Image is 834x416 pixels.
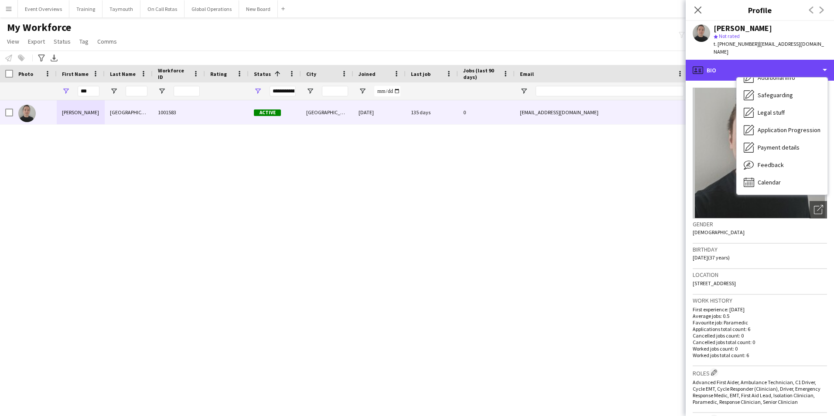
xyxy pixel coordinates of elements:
[693,368,827,377] h3: Roles
[515,100,689,124] div: [EMAIL_ADDRESS][DOMAIN_NAME]
[306,71,316,77] span: City
[153,100,205,124] div: 1001583
[359,87,366,95] button: Open Filter Menu
[737,139,827,156] div: Payment details
[693,306,827,313] p: First experience: [DATE]
[693,246,827,253] h3: Birthday
[737,156,827,174] div: Feedback
[520,87,528,95] button: Open Filter Menu
[97,38,117,45] span: Comms
[353,100,406,124] div: [DATE]
[254,87,262,95] button: Open Filter Menu
[374,86,400,96] input: Joined Filter Input
[693,297,827,304] h3: Work history
[28,38,45,45] span: Export
[758,178,781,186] span: Calendar
[62,71,89,77] span: First Name
[174,86,200,96] input: Workforce ID Filter Input
[18,71,33,77] span: Photo
[693,313,827,319] p: Average jobs: 0.5
[714,41,759,47] span: t. [PHONE_NUMBER]
[536,86,684,96] input: Email Filter Input
[57,100,105,124] div: [PERSON_NAME]
[359,71,376,77] span: Joined
[737,121,827,139] div: Application Progression
[322,86,348,96] input: City Filter Input
[158,67,189,80] span: Workforce ID
[254,109,281,116] span: Active
[693,379,820,405] span: Advanced First Aider, Ambulance Technician, C1 Driver, Cycle EMT, Cycle Responder (Clinician), Dr...
[693,339,827,345] p: Cancelled jobs total count: 0
[254,71,271,77] span: Status
[36,53,47,63] app-action-btn: Advanced filters
[758,109,785,116] span: Legal stuff
[24,36,48,47] a: Export
[62,87,70,95] button: Open Filter Menu
[737,174,827,191] div: Calendar
[758,126,820,134] span: Application Progression
[94,36,120,47] a: Comms
[301,100,353,124] div: [GEOGRAPHIC_DATA]
[758,74,795,82] span: Additional info
[110,71,136,77] span: Last Name
[810,201,827,218] div: Open photos pop-in
[7,38,19,45] span: View
[210,71,227,77] span: Rating
[520,71,534,77] span: Email
[686,60,834,81] div: Bio
[50,36,74,47] a: Status
[693,88,827,218] img: Crew avatar or photo
[185,0,239,17] button: Global Operations
[693,254,730,261] span: [DATE] (37 years)
[158,87,166,95] button: Open Filter Menu
[737,86,827,104] div: Safeguarding
[714,24,772,32] div: [PERSON_NAME]
[463,67,499,80] span: Jobs (last 90 days)
[693,229,745,235] span: [DEMOGRAPHIC_DATA]
[693,352,827,358] p: Worked jobs total count: 6
[693,271,827,279] h3: Location
[737,104,827,121] div: Legal stuff
[49,53,59,63] app-action-btn: Export XLSX
[406,100,458,124] div: 135 days
[693,326,827,332] p: Applications total count: 6
[79,38,89,45] span: Tag
[737,69,827,86] div: Additional info
[110,87,118,95] button: Open Filter Menu
[693,319,827,326] p: Favourite job: Paramedic
[239,0,278,17] button: New Board
[693,220,827,228] h3: Gender
[411,71,431,77] span: Last job
[7,21,71,34] span: My Workforce
[69,0,103,17] button: Training
[693,280,736,286] span: [STREET_ADDRESS]
[126,86,147,96] input: Last Name Filter Input
[3,36,23,47] a: View
[693,332,827,339] p: Cancelled jobs count: 0
[758,161,784,169] span: Feedback
[140,0,185,17] button: On Call Rotas
[686,4,834,16] h3: Profile
[719,33,740,39] span: Not rated
[103,0,140,17] button: Taymouth
[714,41,824,55] span: | [EMAIL_ADDRESS][DOMAIN_NAME]
[78,86,99,96] input: First Name Filter Input
[18,105,36,122] img: Edmund Auckland
[18,0,69,17] button: Event Overviews
[306,87,314,95] button: Open Filter Menu
[76,36,92,47] a: Tag
[758,91,793,99] span: Safeguarding
[758,143,800,151] span: Payment details
[458,100,515,124] div: 0
[54,38,71,45] span: Status
[105,100,153,124] div: [GEOGRAPHIC_DATA]
[693,345,827,352] p: Worked jobs count: 0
